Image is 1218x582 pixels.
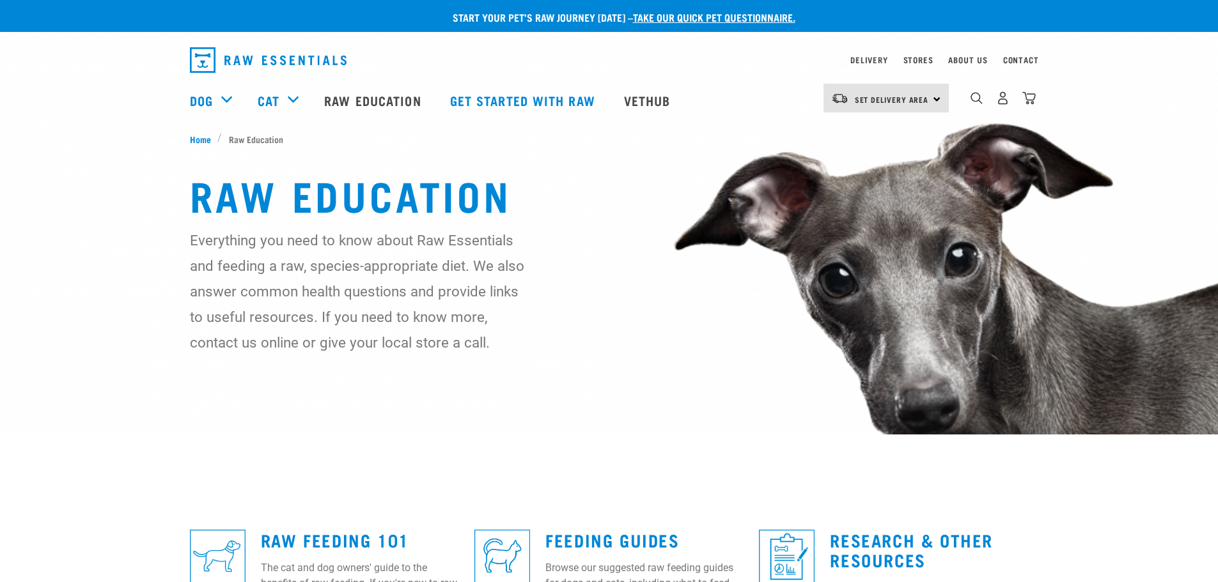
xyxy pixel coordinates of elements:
[190,132,211,146] span: Home
[633,14,795,20] a: take our quick pet questionnaire.
[258,91,279,110] a: Cat
[996,91,1010,105] img: user.png
[855,97,929,102] span: Set Delivery Area
[1003,57,1039,62] a: Contact
[190,227,526,355] p: Everything you need to know about Raw Essentials and feeding a raw, species-appropriate diet. We ...
[903,57,933,62] a: Stores
[190,132,218,146] a: Home
[1022,91,1036,105] img: home-icon@2x.png
[611,75,687,126] a: Vethub
[190,47,347,73] img: Raw Essentials Logo
[190,132,1029,146] nav: breadcrumbs
[311,75,437,126] a: Raw Education
[830,535,993,564] a: Research & Other Resources
[948,57,987,62] a: About Us
[190,91,213,110] a: Dog
[850,57,887,62] a: Delivery
[261,535,409,544] a: Raw Feeding 101
[971,92,983,104] img: home-icon-1@2x.png
[190,171,1029,217] h1: Raw Education
[545,535,679,544] a: Feeding Guides
[831,93,848,104] img: van-moving.png
[180,42,1039,78] nav: dropdown navigation
[437,75,611,126] a: Get started with Raw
